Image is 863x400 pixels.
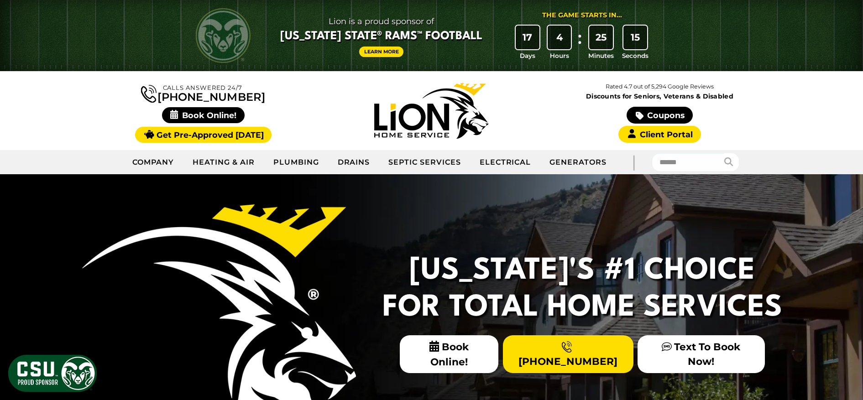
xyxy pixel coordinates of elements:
div: The Game Starts in... [542,10,622,21]
span: [US_STATE] State® Rams™ Football [280,29,482,44]
a: Drains [329,151,380,174]
span: Book Online! [162,107,245,123]
div: 15 [623,26,647,49]
img: CSU Sponsor Badge [7,353,98,393]
a: Learn More [359,47,404,57]
span: Book Online! [400,335,499,373]
span: Minutes [588,51,614,60]
p: Rated 4.7 out of 5,294 Google Reviews [545,82,774,92]
a: Company [123,151,184,174]
span: Discounts for Seniors, Veterans & Disabled [548,93,772,99]
div: : [575,26,584,61]
a: Plumbing [264,151,329,174]
div: 17 [516,26,539,49]
div: 4 [548,26,571,49]
h2: [US_STATE]'s #1 Choice For Total Home Services [377,253,788,326]
a: [PHONE_NUMBER] [141,83,265,103]
div: 25 [589,26,613,49]
img: CSU Rams logo [196,8,251,63]
span: Hours [550,51,569,60]
img: Lion Home Service [374,83,488,139]
span: Seconds [622,51,649,60]
a: Coupons [627,107,692,124]
a: Get Pre-Approved [DATE] [135,127,272,143]
span: Days [520,51,535,60]
a: Heating & Air [183,151,264,174]
div: | [616,150,652,174]
a: Client Portal [618,126,701,143]
a: Electrical [471,151,541,174]
a: [PHONE_NUMBER] [503,335,633,373]
a: Generators [540,151,616,174]
a: Septic Services [379,151,470,174]
span: Lion is a proud sponsor of [280,14,482,29]
a: Text To Book Now! [638,335,764,373]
